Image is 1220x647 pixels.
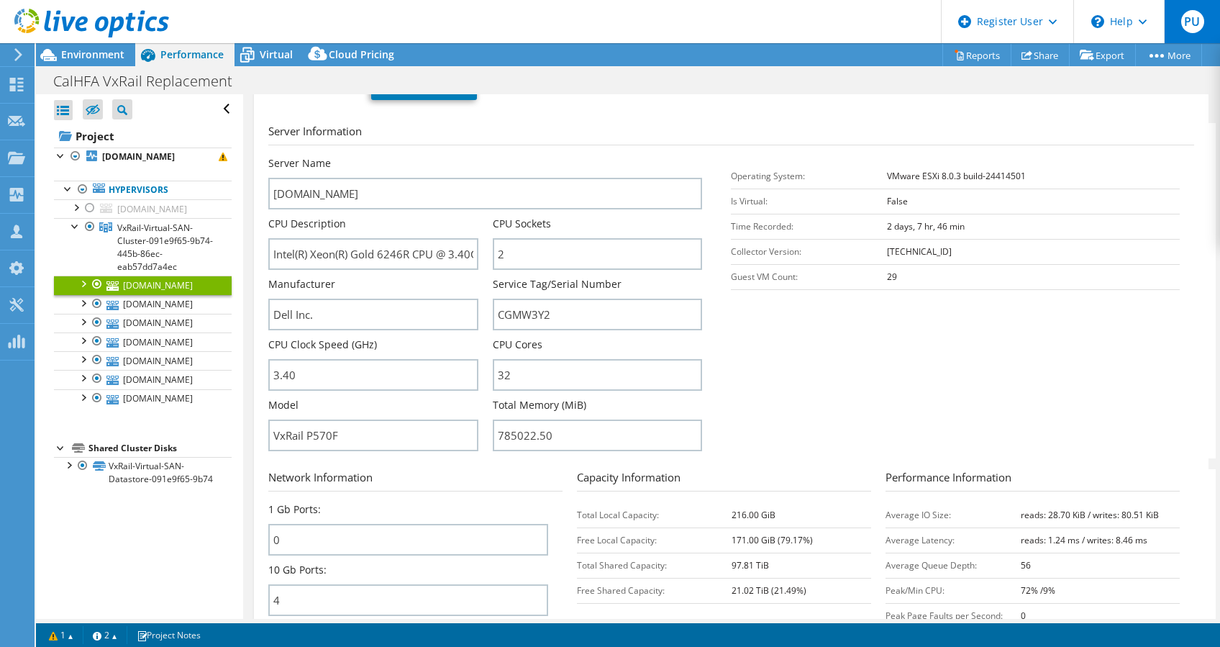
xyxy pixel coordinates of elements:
[886,502,1021,528] td: Average IO Size:
[54,148,232,166] a: [DOMAIN_NAME]
[577,469,871,492] h3: Capacity Information
[160,47,224,61] span: Performance
[54,218,232,276] a: VxRail-Virtual-SAN-Cluster-091e9f65-9b74-445b-86ec-eab57dd7a4ec
[1135,44,1202,66] a: More
[268,398,299,412] label: Model
[54,181,232,199] a: Hypervisors
[260,47,293,61] span: Virtual
[732,559,769,571] b: 97.81 TiB
[268,563,327,577] label: 10 Gb Ports:
[1069,44,1136,66] a: Export
[886,578,1021,603] td: Peak/Min CPU:
[1021,509,1159,521] b: reads: 28.70 KiB / writes: 80.51 KiB
[886,603,1021,628] td: Peak Page Faults per Second:
[268,156,331,171] label: Server Name
[1021,559,1031,571] b: 56
[1181,10,1204,33] span: PU
[887,220,965,232] b: 2 days, 7 hr, 46 min
[54,370,232,389] a: [DOMAIN_NAME]
[39,626,83,644] a: 1
[102,150,175,163] b: [DOMAIN_NAME]
[886,469,1180,492] h3: Performance Information
[88,440,232,457] div: Shared Cluster Disks
[1021,610,1026,622] b: 0
[732,509,775,521] b: 216.00 GiB
[732,584,806,597] b: 21.02 TiB (21.49%)
[493,338,542,352] label: CPU Cores
[54,199,232,218] a: [DOMAIN_NAME]
[493,277,622,291] label: Service Tag/Serial Number
[329,47,394,61] span: Cloud Pricing
[731,264,887,289] td: Guest VM Count:
[268,502,321,517] label: 1 Gb Ports:
[268,217,346,231] label: CPU Description
[732,534,813,546] b: 171.00 GiB (79.17%)
[54,457,232,489] a: VxRail-Virtual-SAN-Datastore-091e9f65-9b74
[577,528,732,553] td: Free Local Capacity:
[887,170,1026,182] b: VMware ESXi 8.0.3 build-24414501
[1091,15,1104,28] svg: \n
[731,189,887,214] td: Is Virtual:
[268,469,563,492] h3: Network Information
[117,222,213,273] span: VxRail-Virtual-SAN-Cluster-091e9f65-9b74-445b-86ec-eab57dd7a4ec
[886,528,1021,553] td: Average Latency:
[887,245,952,258] b: [TECHNICAL_ID]
[1021,534,1147,546] b: reads: 1.24 ms / writes: 8.46 ms
[268,123,1194,145] h3: Server Information
[54,276,232,294] a: [DOMAIN_NAME]
[83,626,127,644] a: 2
[493,398,586,412] label: Total Memory (MiB)
[61,47,124,61] span: Environment
[54,314,232,332] a: [DOMAIN_NAME]
[731,214,887,239] td: Time Recorded:
[886,553,1021,578] td: Average Queue Depth:
[268,277,335,291] label: Manufacturer
[54,351,232,370] a: [DOMAIN_NAME]
[54,389,232,408] a: [DOMAIN_NAME]
[731,239,887,264] td: Collector Version:
[1021,584,1055,597] b: 72% /9%
[577,578,732,603] td: Free Shared Capacity:
[887,195,908,207] b: False
[47,73,255,89] h1: CalHFA VxRail Replacement
[577,502,732,528] td: Total Local Capacity:
[54,332,232,351] a: [DOMAIN_NAME]
[54,295,232,314] a: [DOMAIN_NAME]
[268,338,377,352] label: CPU Clock Speed (GHz)
[577,553,732,578] td: Total Shared Capacity:
[887,271,897,283] b: 29
[731,163,887,189] td: Operating System:
[1011,44,1070,66] a: Share
[54,125,232,148] a: Project
[127,626,211,644] a: Project Notes
[942,44,1011,66] a: Reports
[493,217,551,231] label: CPU Sockets
[117,203,187,215] span: [DOMAIN_NAME]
